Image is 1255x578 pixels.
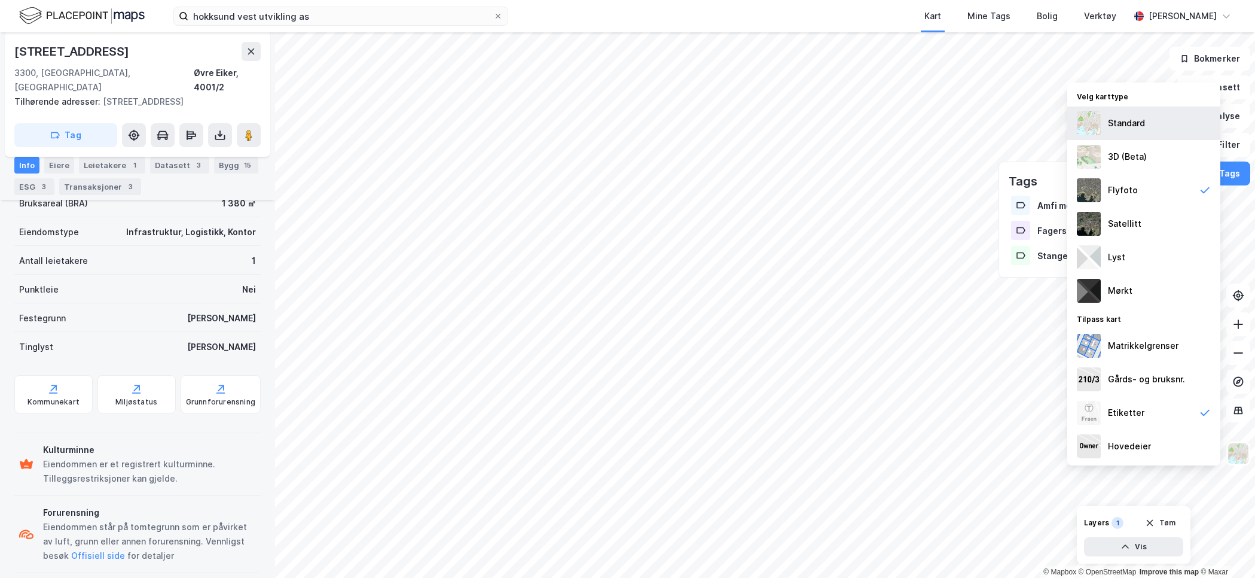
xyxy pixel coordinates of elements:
div: Bruksareal (BRA) [19,196,88,211]
div: 3 [124,181,136,193]
div: Tinglyst [19,340,53,354]
div: Info [14,157,39,174]
img: cadastreKeys.547ab17ec502f5a4ef2b.jpeg [1077,367,1101,391]
div: [PERSON_NAME] [187,311,256,325]
div: 1 [1112,517,1123,529]
div: Etiketter [1108,406,1144,420]
div: Tags [1009,172,1037,191]
div: Tilpass kart [1067,308,1220,329]
div: Eiendommen står på tomtegrunn som er påvirket av luft, grunn eller annen forurensning. Vennligst ... [43,520,256,563]
button: Filter [1193,133,1250,157]
div: Flyfoto [1108,183,1138,197]
div: Bolig [1037,9,1058,23]
div: Standard [1108,116,1145,130]
div: Infrastruktur, Logistikk, Kontor [126,225,256,239]
div: Mørkt [1108,284,1132,298]
div: Kontrollprogram for chat [1195,521,1255,578]
div: Leietakere [79,157,145,174]
div: [PERSON_NAME] [1149,9,1217,23]
button: Tags [1195,162,1250,185]
div: [STREET_ADDRESS] [14,95,251,109]
div: Miljøstatus [115,397,157,407]
div: ESG [14,178,54,195]
img: logo.f888ab2527a4732fd821a326f86c7f29.svg [19,5,145,26]
img: Z [1077,401,1101,425]
div: 3D (Beta) [1108,150,1147,164]
div: Øvre Eiker, 4001/2 [194,66,261,95]
div: 3 [193,159,204,171]
div: Forurensning [43,506,256,520]
div: Antall leietakere [19,254,88,268]
input: Søk på adresse, matrikkel, gårdeiere, leietakere eller personer [188,7,493,25]
div: Datasett [150,157,209,174]
div: Mine Tags [967,9,1010,23]
span: Tilhørende adresser: [14,96,103,107]
button: Vis [1084,537,1183,556]
div: 3 [38,181,50,193]
img: 9k= [1077,212,1101,236]
div: Lyst [1108,250,1125,264]
a: Mapbox [1043,568,1076,576]
div: Verktøy [1084,9,1116,23]
div: Punktleie [19,282,59,297]
button: Tag [14,123,117,147]
div: Eiendommen er et registrert kulturminne. Tilleggsrestriksjoner kan gjelde. [43,457,256,486]
div: Stange ( 2 ) [1037,251,1151,261]
div: 3300, [GEOGRAPHIC_DATA], [GEOGRAPHIC_DATA] [14,66,194,95]
div: Transaksjoner [59,178,141,195]
div: [PERSON_NAME] [187,340,256,354]
a: Improve this map [1140,568,1199,576]
div: Bygg [214,157,258,174]
button: Tøm [1137,513,1183,533]
div: Satellitt [1108,217,1141,231]
button: Bokmerker [1169,47,1250,71]
a: OpenStreetMap [1079,568,1137,576]
img: luj3wr1y2y3+OchiMxRmMxRlscgabnMEmZ7DJGWxyBpucwSZnsMkZbHIGm5zBJmewyRlscgabnMEmZ7DJGWxyBpucwSZnsMkZ... [1077,245,1101,269]
button: Datasett [1177,75,1250,99]
div: Festegrunn [19,311,66,325]
img: cadastreBorders.cfe08de4b5ddd52a10de.jpeg [1077,334,1101,358]
div: Hovedeier [1108,439,1151,454]
img: nCdM7BzjoCAAAAAElFTkSuQmCC [1077,279,1101,303]
div: Grunnforurensning [186,397,255,407]
div: Eiere [44,157,74,174]
img: Z [1077,145,1101,169]
div: Kommunekart [28,397,80,407]
div: Gårds- og bruksnr. [1108,372,1185,387]
div: Kart [924,9,941,23]
img: Z [1227,442,1250,465]
div: Matrikkelgrenser [1108,339,1178,353]
div: Layers [1084,518,1109,528]
img: Z [1077,111,1101,135]
div: 1 [252,254,256,268]
img: Z [1077,178,1101,202]
div: Kulturminne [43,443,256,457]
div: Velg karttype [1067,85,1220,107]
iframe: Chat Widget [1195,521,1255,578]
div: Eiendomstype [19,225,79,239]
div: Fagerstad ( 62 ) [1037,226,1151,236]
div: [STREET_ADDRESS] [14,42,132,61]
img: majorOwner.b5e170eddb5c04bfeeff.jpeg [1077,434,1101,458]
div: 15 [242,159,254,171]
div: Amfi moa ( 3 ) [1037,200,1151,211]
div: 1 [129,159,141,171]
div: 1 380 ㎡ [222,196,256,211]
div: Nei [242,282,256,297]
